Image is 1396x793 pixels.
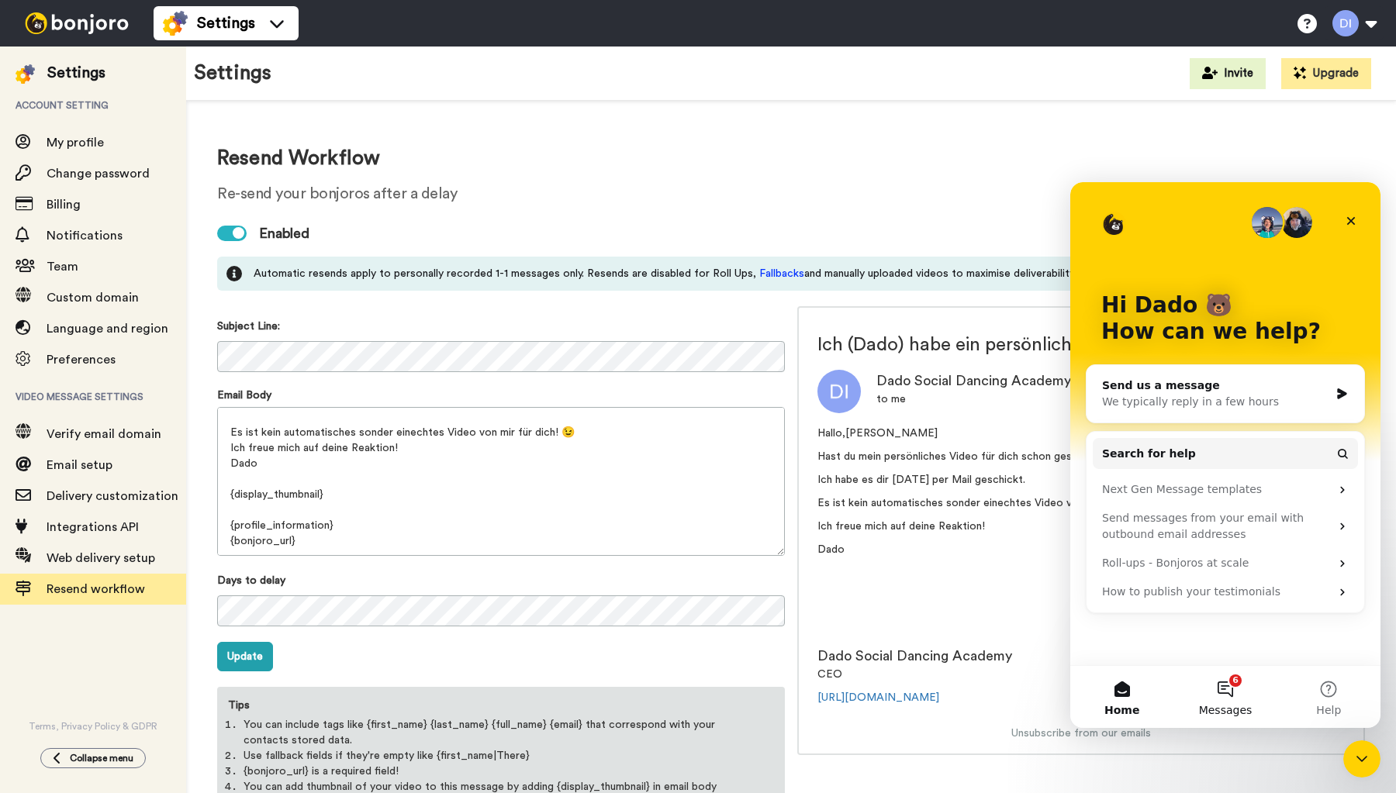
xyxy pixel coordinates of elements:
[244,717,758,748] li: You can include tags like {first_name} {last_name} {full_name} {email} that correspond with your ...
[817,519,1345,534] p: Ich freue mich auf deine Reaktion!
[817,449,1345,464] p: Hast du mein persönliches Video für dich schon gesehen?
[47,260,78,273] span: Team
[163,11,188,36] img: settings-colored.svg
[254,266,1281,281] span: Automatic resends apply to personally recorded 1-1 messages only. Resends are disabled for Roll U...
[1343,740,1380,777] iframe: Intercom live chat
[40,748,146,768] button: Collapse menu
[47,521,139,533] span: Integrations API
[259,222,309,244] span: Enabled
[47,62,105,84] div: Settings
[217,147,1365,170] h1: Resend Workflow
[70,752,133,764] span: Collapse menu
[876,394,906,405] span: to me
[817,669,842,680] span: CEO
[47,459,112,471] span: Email setup
[217,642,273,671] button: Update
[197,12,255,34] span: Settings
[876,374,1071,388] span: Dado Social Dancing Academy
[47,490,178,502] span: Delivery customization
[47,136,104,149] span: My profile
[47,428,161,440] span: Verify email domain
[47,198,81,211] span: Billing
[799,726,1363,741] div: Unsubscribe from our emails
[817,370,861,413] img: Dado Social Dancing Academy
[817,649,1012,663] span: Dado Social Dancing Academy
[817,542,1345,557] p: Dado
[244,748,758,764] li: Use fallback fields if they're empty like {first_name|There}
[817,333,1257,357] span: Ich (Dado) habe ein persönliches Video für dich!
[47,291,139,304] span: Custom domain
[817,692,939,703] a: [URL][DOMAIN_NAME]
[1190,58,1266,89] button: Invite
[217,185,1365,202] h2: Re-send your bonjoros after a delay
[217,573,285,588] label: Days to delay
[47,322,168,335] span: Language and region
[217,319,280,334] label: Subject Line:
[1070,182,1380,728] iframe: Intercom live chat
[219,688,259,713] label: Tips
[244,764,758,779] li: {bonjoro_url} is a required field!
[817,472,1345,488] p: Ich habe es dir [DATE] per Mail geschickt.
[1281,58,1371,89] button: Upgrade
[817,426,1345,441] p: Hallo, [PERSON_NAME]
[47,583,145,595] span: Resend workflow
[47,353,116,366] span: Preferences
[47,552,155,564] span: Web delivery setup
[47,167,150,180] span: Change password
[194,62,271,84] h1: Settings
[817,495,1345,511] p: Es ist kein automatisches sonder einechtes Video von mir für dich! 😉
[47,229,123,242] span: Notifications
[19,12,135,34] img: bj-logo-header-white.svg
[217,388,271,403] label: Email Body
[759,268,804,279] span: Fallbacks
[16,64,35,84] img: settings-colored.svg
